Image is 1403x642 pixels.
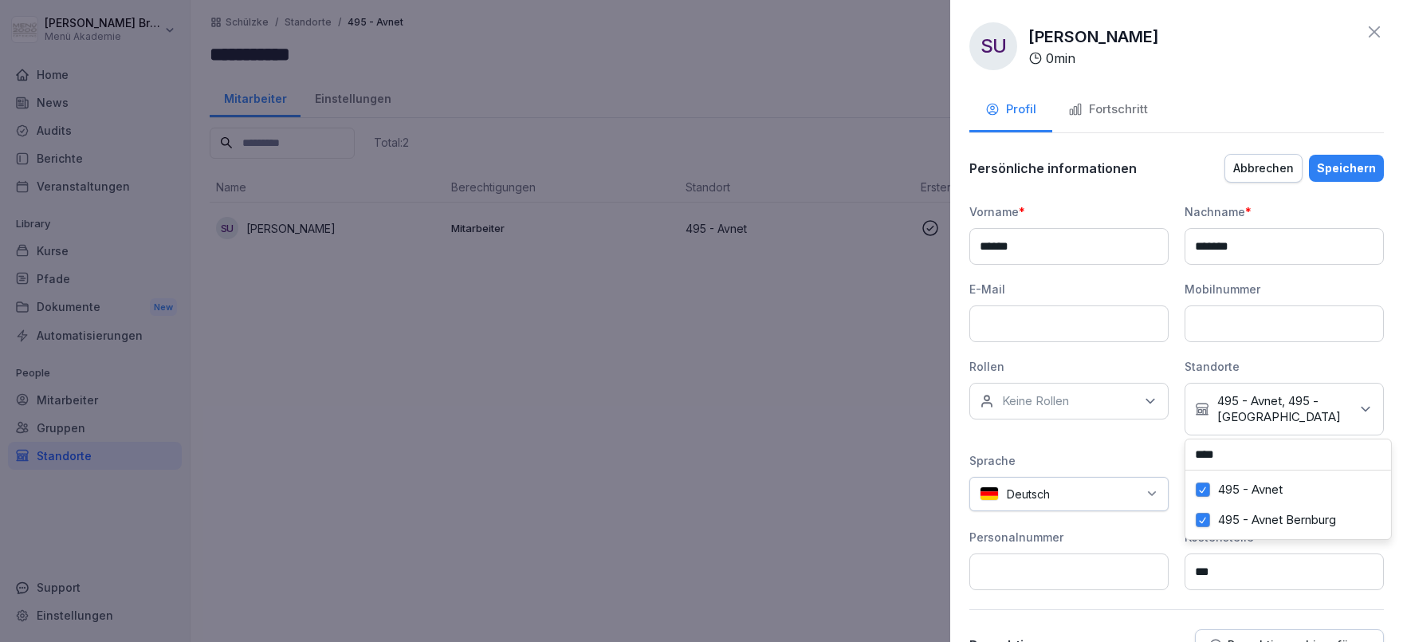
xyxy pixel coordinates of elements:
img: de.svg [980,486,999,502]
div: E-Mail [969,281,1169,297]
p: Keine Rollen [1002,393,1069,409]
label: 495 - Avnet Bernburg [1218,513,1336,527]
button: Profil [969,89,1052,132]
button: Abbrechen [1224,154,1303,183]
div: Mobilnummer [1185,281,1384,297]
div: Fortschritt [1068,100,1148,119]
div: Vorname [969,203,1169,220]
div: Sprache [969,452,1169,469]
p: 0 min [1046,49,1075,68]
div: Profil [985,100,1036,119]
p: 495 - Avnet, 495 - [GEOGRAPHIC_DATA] [1217,393,1350,425]
div: Standorte [1185,358,1384,375]
p: Persönliche informationen [969,160,1137,176]
div: Speichern [1317,160,1376,177]
p: [PERSON_NAME] [1028,25,1159,49]
div: Nachname [1185,203,1384,220]
div: Deutsch [969,477,1169,511]
button: Fortschritt [1052,89,1164,132]
label: 495 - Avnet [1218,482,1283,497]
div: Rollen [969,358,1169,375]
div: SU [969,22,1017,70]
div: Abbrechen [1233,160,1294,177]
button: Speichern [1309,155,1384,182]
div: Personalnummer [969,529,1169,546]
